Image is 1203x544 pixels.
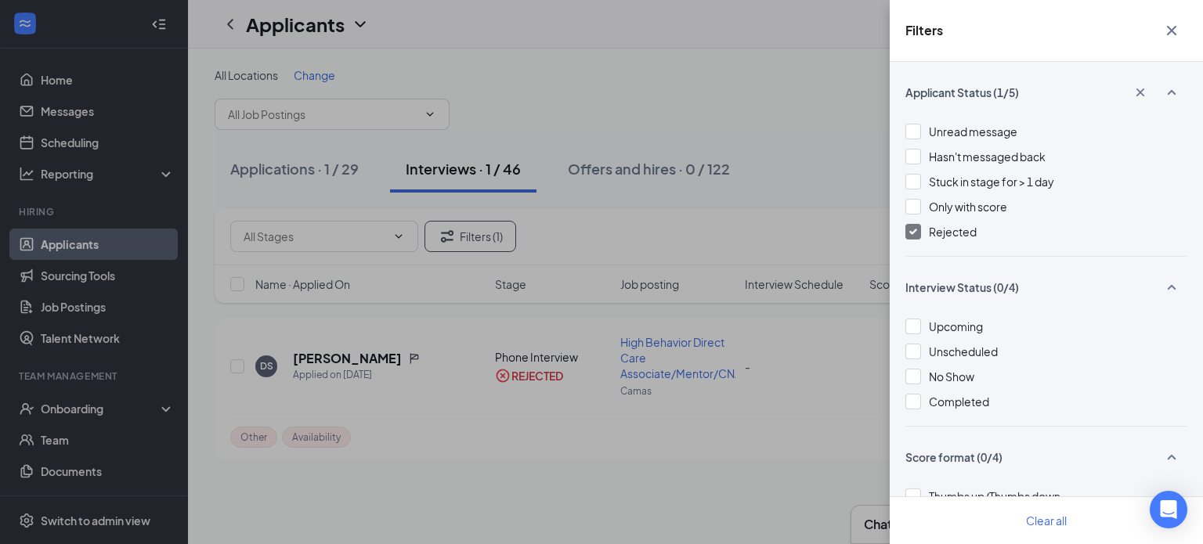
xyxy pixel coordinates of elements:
[1156,272,1187,302] button: SmallChevronUp
[1007,505,1086,536] button: Clear all
[909,229,917,235] img: checkbox
[1162,278,1181,297] svg: SmallChevronUp
[1162,21,1181,40] svg: Cross
[929,369,974,384] span: No Show
[905,22,943,39] h5: Filters
[929,489,1060,503] span: Thumbs up/Thumbs down
[1133,85,1148,100] svg: Cross
[929,319,983,333] span: Upcoming
[1156,16,1187,45] button: Cross
[929,175,1054,189] span: Stuck in stage for > 1 day
[1150,491,1187,528] div: Open Intercom Messenger
[929,394,989,409] span: Completed
[1125,79,1156,106] button: Cross
[905,85,1019,100] span: Applicant Status (1/5)
[1162,448,1181,467] svg: SmallChevronUp
[905,279,1019,295] span: Interview Status (0/4)
[929,200,1007,214] span: Only with score
[929,124,1017,139] span: Unread message
[1156,77,1187,107] button: SmallChevronUp
[929,150,1046,164] span: Hasn't messaged back
[1162,83,1181,102] svg: SmallChevronUp
[1156,442,1187,472] button: SmallChevronUp
[929,225,977,239] span: Rejected
[929,344,998,358] span: Unscheduled
[905,449,1002,465] span: Score format (0/4)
